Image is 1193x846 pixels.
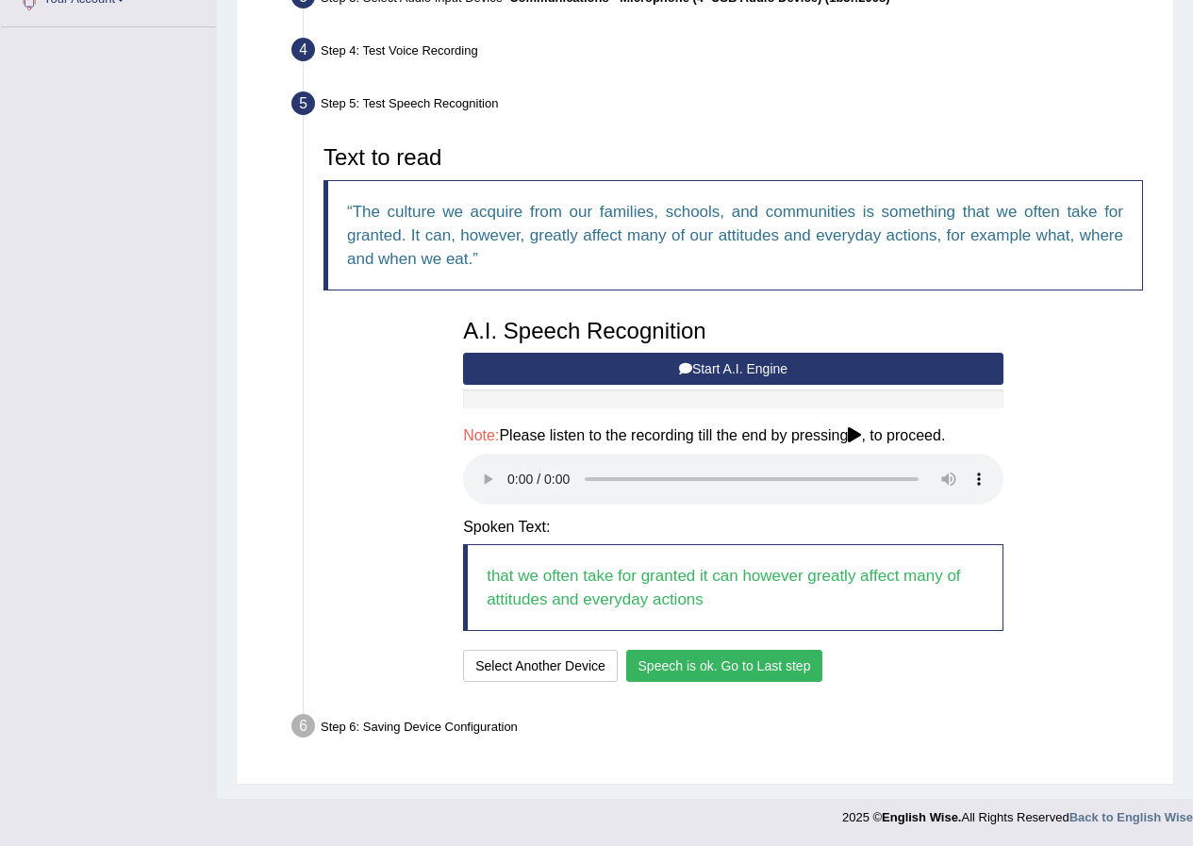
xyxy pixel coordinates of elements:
div: Step 6: Saving Device Configuration [283,708,1165,750]
span: Note: [463,427,499,443]
div: Step 4: Test Voice Recording [283,32,1165,74]
blockquote: that we often take for granted it can however greatly affect many of attitudes and everyday actions [463,544,1003,631]
h4: Please listen to the recording till the end by pressing , to proceed. [463,427,1003,444]
strong: English Wise. [882,810,961,824]
button: Select Another Device [463,650,618,682]
button: Speech is ok. Go to Last step [626,650,823,682]
q: The culture we acquire from our families, schools, and communities is something that we often tak... [347,203,1123,268]
h4: Spoken Text: [463,519,1003,536]
h3: A.I. Speech Recognition [463,319,1003,343]
h3: Text to read [323,145,1143,170]
div: 2025 © All Rights Reserved [842,799,1193,826]
button: Start A.I. Engine [463,353,1003,385]
div: Step 5: Test Speech Recognition [283,86,1165,127]
a: Back to English Wise [1069,810,1193,824]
